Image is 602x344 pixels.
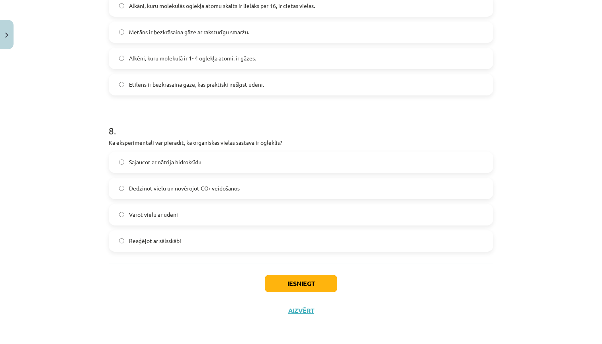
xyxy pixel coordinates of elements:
p: Kā eksperimentāli var pierādīt, ka organiskās vielas sastāvā ir ogleklis? [109,138,493,147]
input: Metāns ir bezkrāsaina gāze ar raksturīgu smaržu. [119,29,124,35]
h1: 8 . [109,111,493,136]
span: Alkēni, kuru molekulā ir 1- 4 oglekļa atomi, ir gāzes. [129,54,256,62]
input: Alkēni, kuru molekulā ir 1- 4 oglekļa atomi, ir gāzes. [119,56,124,61]
span: Vārot vielu ar ūdeni [129,210,178,219]
img: icon-close-lesson-0947bae3869378f0d4975bcd49f059093ad1ed9edebbc8119c70593378902aed.svg [5,33,8,38]
input: Dedzinot vielu un novērojot CO₂ veidošanos [119,186,124,191]
input: Etilēns ir bezkrāsaina gāze, kas praktiski nešķīst ūdenī. [119,82,124,87]
input: Reaģējot ar sālsskābi [119,238,124,243]
span: Sajaucot ar nātrija hidroksīdu [129,158,201,166]
button: Aizvērt [286,307,316,315]
span: Reaģējot ar sālsskābi [129,237,181,245]
span: Metāns ir bezkrāsaina gāze ar raksturīgu smaržu. [129,28,249,36]
input: Alkāni, kuru molekulās oglekļa atomu skaits ir lielāks par 16, ir cietas vielas. [119,3,124,8]
span: Dedzinot vielu un novērojot CO₂ veidošanos [129,184,240,192]
input: Sajaucot ar nātrija hidroksīdu [119,159,124,165]
span: Etilēns ir bezkrāsaina gāze, kas praktiski nešķīst ūdenī. [129,80,264,89]
button: Iesniegt [265,275,337,292]
span: Alkāni, kuru molekulās oglekļa atomu skaits ir lielāks par 16, ir cietas vielas. [129,2,315,10]
input: Vārot vielu ar ūdeni [119,212,124,217]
